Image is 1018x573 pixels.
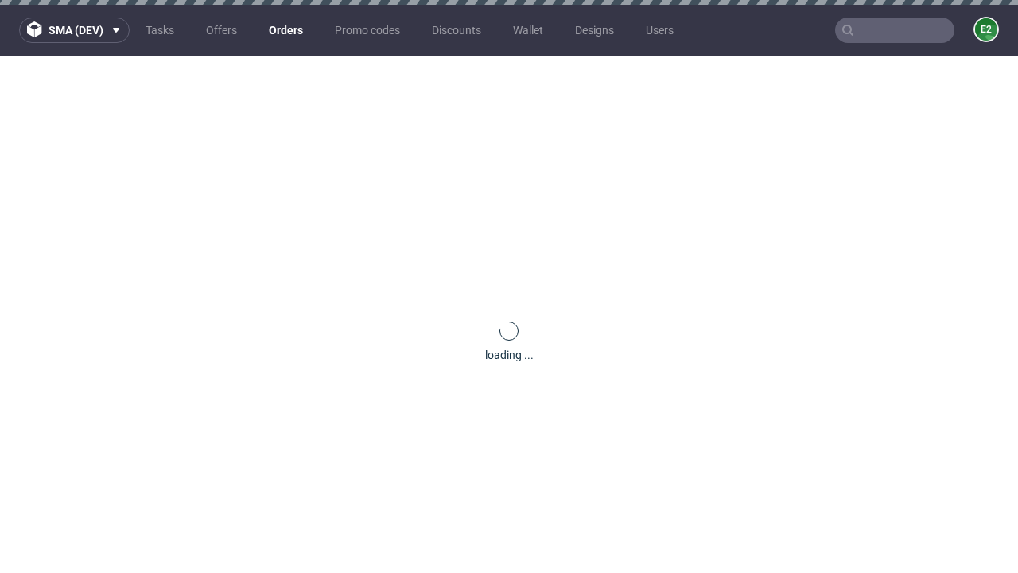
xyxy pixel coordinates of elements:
span: sma (dev) [49,25,103,36]
div: loading ... [485,347,534,363]
a: Discounts [422,18,491,43]
a: Tasks [136,18,184,43]
figcaption: e2 [975,18,997,41]
a: Designs [565,18,624,43]
a: Promo codes [325,18,410,43]
a: Offers [196,18,247,43]
button: sma (dev) [19,18,130,43]
a: Orders [259,18,313,43]
a: Wallet [503,18,553,43]
a: Users [636,18,683,43]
